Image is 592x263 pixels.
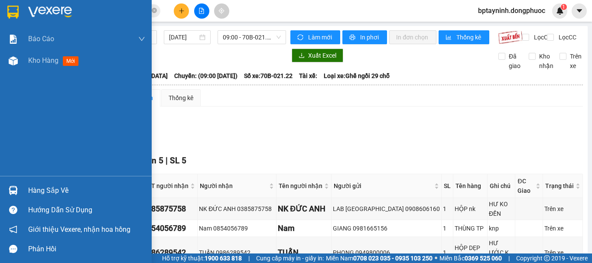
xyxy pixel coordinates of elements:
[278,222,330,234] div: Nam
[299,52,305,59] span: download
[28,184,145,197] div: Hàng sắp về
[205,255,242,262] strong: 1900 633 818
[308,51,336,60] span: Xuất Excel
[435,257,437,260] span: ⚪️
[28,204,145,217] div: Hướng dẫn sử dụng
[218,8,224,14] span: aim
[443,224,452,233] div: 1
[576,7,583,15] span: caret-down
[489,199,514,218] div: HƯ KO ĐỀN
[292,49,343,62] button: downloadXuất Excel
[7,6,19,19] img: logo-vxr
[443,204,452,214] div: 1
[489,224,514,233] div: knp
[333,204,440,214] div: LAB [GEOGRAPHIC_DATA] 0908606160
[439,253,502,263] span: Miền Bắc
[333,224,440,233] div: GIANG 0981665156
[256,253,324,263] span: Cung cấp máy in - giấy in:
[169,32,198,42] input: 12/10/2025
[276,220,332,237] td: Nam
[179,8,185,14] span: plus
[200,181,267,191] span: Người nhận
[214,3,229,19] button: aim
[141,220,198,237] td: 0854056789
[562,4,565,10] span: 1
[299,71,317,81] span: Tài xế:
[442,174,453,198] th: SL
[28,33,54,44] span: Báo cáo
[63,56,78,66] span: mới
[530,32,553,42] span: Lọc CR
[334,181,433,191] span: Người gửi
[28,243,145,256] div: Phản hồi
[536,52,557,71] span: Kho nhận
[278,247,330,259] div: TUẤN
[488,174,515,198] th: Ghi chú
[199,248,275,257] div: TUẤN 0986289542
[544,204,581,214] div: Trên xe
[290,30,340,44] button: syncLàm mới
[170,156,186,166] span: SL 5
[544,248,581,257] div: Trên xe
[443,248,452,257] div: 1
[28,56,59,65] span: Kho hàng
[505,52,524,71] span: Đã giao
[9,56,18,65] img: warehouse-icon
[561,4,567,10] sup: 1
[140,156,163,166] span: Đơn 5
[297,34,305,41] span: sync
[455,224,486,233] div: THÙNG TP
[517,176,534,195] span: ĐC Giao
[545,181,574,191] span: Trạng thái
[508,253,510,263] span: |
[143,247,196,259] div: 0986289542
[9,35,18,44] img: solution-icon
[544,255,550,261] span: copyright
[439,30,489,44] button: bar-chartThống kê
[141,198,198,220] td: 0385875758
[308,32,333,42] span: Làm mới
[471,5,552,16] span: bptayninh.dongphuoc
[138,36,145,42] span: down
[446,34,453,41] span: bar-chart
[162,253,242,263] span: Hỗ trợ kỹ thuật:
[498,30,523,44] img: 9k=
[143,222,196,234] div: 0854056789
[455,243,486,262] div: HỘP DẸP CÂY VỢT
[544,224,581,233] div: Trên xe
[455,204,486,214] div: HỘP nk
[169,93,193,103] div: Thống kê
[174,71,237,81] span: Chuyến: (09:00 [DATE])
[324,71,390,81] span: Loại xe: Ghế ngồi 29 chỗ
[152,8,157,13] span: close-circle
[9,206,17,214] span: question-circle
[333,248,440,257] div: PHONG 0949800006
[279,181,322,191] span: Tên người nhận
[278,203,330,215] div: NK ĐỨC ANH
[326,253,433,263] span: Miền Nam
[353,255,433,262] strong: 0708 023 035 - 0935 103 250
[194,3,209,19] button: file-add
[360,32,380,42] span: In phơi
[174,3,189,19] button: plus
[465,255,502,262] strong: 0369 525 060
[28,224,130,235] span: Giới thiệu Vexere, nhận hoa hồng
[556,7,564,15] img: icon-new-feature
[342,30,387,44] button: printerIn phơi
[223,31,281,44] span: 09:00 - 70B-021.22
[9,225,17,234] span: notification
[349,34,357,41] span: printer
[555,32,578,42] span: Lọc CC
[572,3,587,19] button: caret-down
[143,181,189,191] span: SĐT người nhận
[276,198,332,220] td: NK ĐỨC ANH
[453,174,488,198] th: Tên hàng
[199,204,275,214] div: NK ĐỨC ANH 0385875758
[9,186,18,195] img: warehouse-icon
[244,71,293,81] span: Số xe: 70B-021.22
[152,7,157,15] span: close-circle
[199,224,275,233] div: Nam 0854056789
[166,156,168,166] span: |
[389,30,436,44] button: In đơn chọn
[198,8,205,14] span: file-add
